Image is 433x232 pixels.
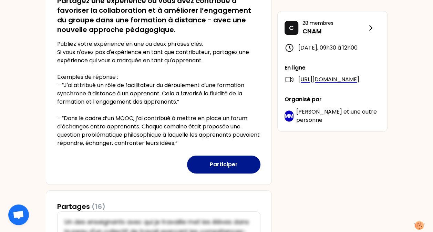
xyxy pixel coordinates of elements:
[302,27,367,36] p: CNAM
[57,202,105,211] h3: Partages
[92,202,105,211] span: (16)
[289,23,294,33] p: C
[296,108,342,116] span: [PERSON_NAME]
[296,108,377,124] span: une autre personne
[296,108,380,124] p: et
[187,156,260,173] button: Participer
[57,40,260,147] p: Publiez votre expérience en une ou deux phrases clés. Si vous n'avez pas d'expérience en tant que...
[298,75,359,84] a: [URL][DOMAIN_NAME]
[285,95,380,104] p: Organisé par
[285,64,380,72] p: En ligne
[8,204,29,225] div: Ouvrir le chat
[285,43,380,53] div: [DATE] , 09h30 à 12h00
[302,20,367,27] p: 28 membres
[285,113,293,119] p: MM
